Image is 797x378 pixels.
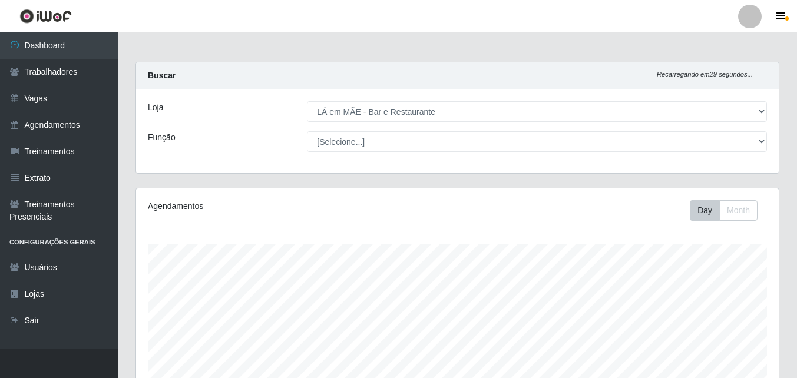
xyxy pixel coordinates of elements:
[657,71,753,78] i: Recarregando em 29 segundos...
[148,101,163,114] label: Loja
[148,71,176,80] strong: Buscar
[719,200,758,221] button: Month
[690,200,758,221] div: First group
[19,9,72,24] img: CoreUI Logo
[148,131,176,144] label: Função
[690,200,767,221] div: Toolbar with button groups
[148,200,395,213] div: Agendamentos
[690,200,720,221] button: Day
